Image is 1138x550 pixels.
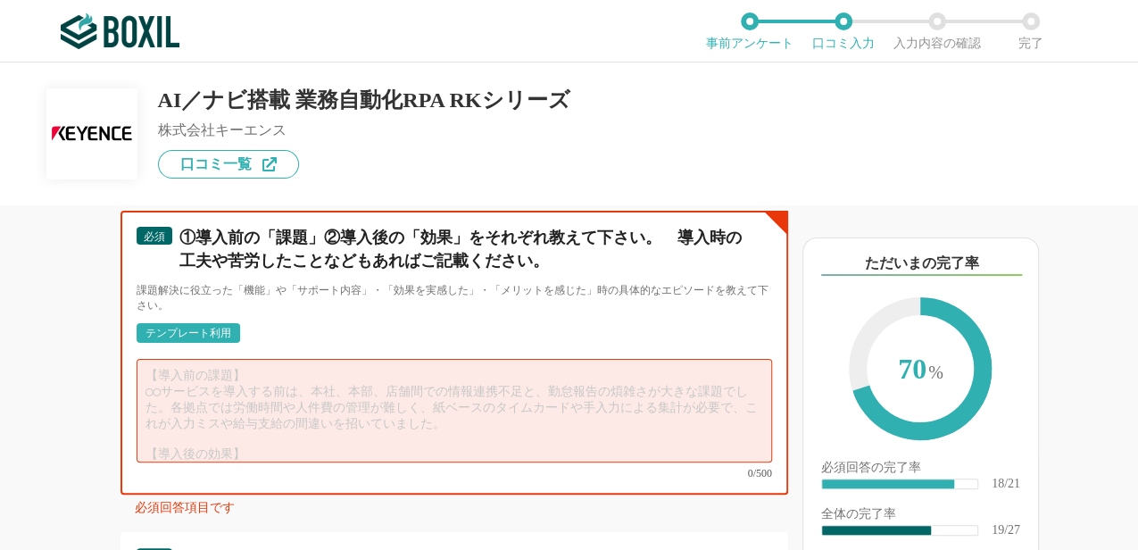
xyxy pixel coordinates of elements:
[145,328,231,338] div: テンプレート利用
[928,362,943,382] span: %
[158,123,570,137] div: 株式会社キーエンス
[158,89,570,111] div: AI／ナビ搭載 業務自動化RPA RKシリーズ
[992,524,1020,537] div: 19/27
[158,150,299,179] a: 口コミ一覧
[992,478,1020,490] div: 18/21
[179,227,752,271] div: ①導入前の「課題」②導入後の「効果」をそれぞれ教えて下さい。 導入時の工夫や苦労したことなどもあればご記載ください。
[984,12,1078,50] li: 完了
[822,526,931,535] div: ​
[137,468,772,479] div: 0/500
[703,12,797,50] li: 事前アンケート
[135,502,788,521] div: 必須回答項目です
[821,253,1022,276] div: ただいまの完了率
[144,230,165,243] span: 必須
[61,13,179,49] img: ボクシルSaaS_ロゴ
[867,315,974,426] span: 70
[797,12,891,50] li: 口コミ入力
[821,508,1020,524] div: 全体の完了率
[821,462,1020,478] div: 必須回答の完了率
[891,12,984,50] li: 入力内容の確認
[822,479,954,488] div: ​
[180,157,252,171] span: 口コミ一覧
[137,283,772,313] div: 課題解決に役立った「機能」や「サポート内容」・「効果を実感した」・「メリットを感じた」時の具体的なエピソードを教えて下さい。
